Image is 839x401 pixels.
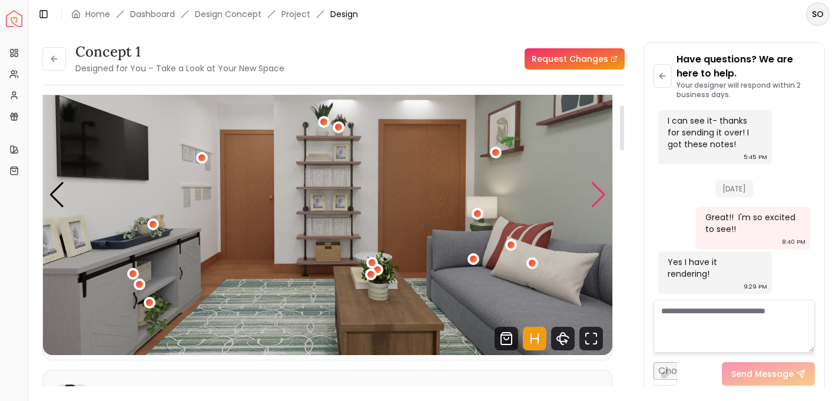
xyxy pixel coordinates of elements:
a: Spacejoy [6,11,22,27]
svg: Shop Products from this design [495,327,518,350]
a: Request Changes [525,48,625,69]
a: Dashboard [130,8,175,20]
span: [DATE] [715,180,753,197]
div: I can see it- thanks for sending it over! I got these notes! [668,115,761,150]
p: Your designer will respond within 2 business days. [676,81,815,100]
div: 5:45 PM [744,151,767,163]
p: Have questions? We are here to help. [676,52,815,81]
span: Design [330,8,358,20]
div: Yes I have it rendering! [668,256,761,280]
img: Spacejoy Logo [6,11,22,27]
div: Great!! I'm so excited to see!! [705,211,798,235]
button: SO [806,2,830,26]
li: Design Concept [195,8,261,20]
div: 8:40 PM [782,236,805,248]
div: 4 / 4 [43,35,612,355]
div: Previous slide [49,182,65,208]
a: Project [281,8,310,20]
svg: Fullscreen [579,327,603,350]
svg: Hotspots Toggle [523,327,546,350]
div: Carousel [43,35,612,355]
svg: 360 View [551,327,575,350]
div: 9:29 PM [744,281,767,293]
div: Next slide [591,182,606,208]
small: Designed for You – Take a Look at Your New Space [75,62,284,74]
img: Design Render 4 [43,35,612,355]
h3: concept 1 [75,42,284,61]
a: Home [85,8,110,20]
span: SO [807,4,828,25]
nav: breadcrumb [71,8,358,20]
